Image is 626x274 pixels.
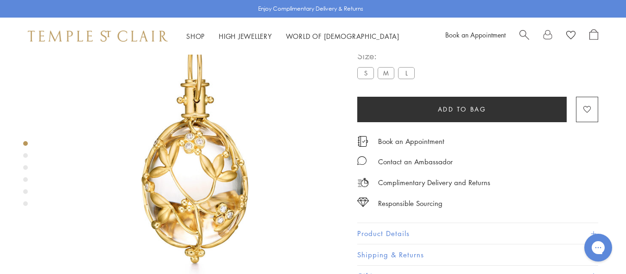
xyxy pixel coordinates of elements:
[378,198,443,209] div: Responsible Sourcing
[357,244,598,265] button: Shipping & Returns
[28,31,168,42] img: Temple St. Clair
[258,4,363,13] p: Enjoy Complimentary Delivery & Returns
[438,104,487,114] span: Add to bag
[219,31,272,41] a: High JewelleryHigh Jewellery
[398,67,415,79] label: L
[286,31,399,41] a: World of [DEMOGRAPHIC_DATA]World of [DEMOGRAPHIC_DATA]
[186,31,399,42] nav: Main navigation
[357,48,418,63] span: Size:
[589,29,598,43] a: Open Shopping Bag
[357,97,567,122] button: Add to bag
[378,67,394,79] label: M
[519,29,529,43] a: Search
[378,177,490,188] p: Complimentary Delivery and Returns
[357,198,369,207] img: icon_sourcing.svg
[357,136,368,147] img: icon_appointment.svg
[445,30,506,39] a: Book an Appointment
[378,156,453,168] div: Contact an Ambassador
[580,230,617,265] iframe: Gorgias live chat messenger
[357,223,598,244] button: Product Details
[357,67,374,79] label: S
[566,29,575,43] a: View Wishlist
[23,139,28,213] div: Product gallery navigation
[357,156,367,165] img: MessageIcon-01_2.svg
[186,31,205,41] a: ShopShop
[357,177,369,188] img: icon_delivery.svg
[378,136,444,146] a: Book an Appointment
